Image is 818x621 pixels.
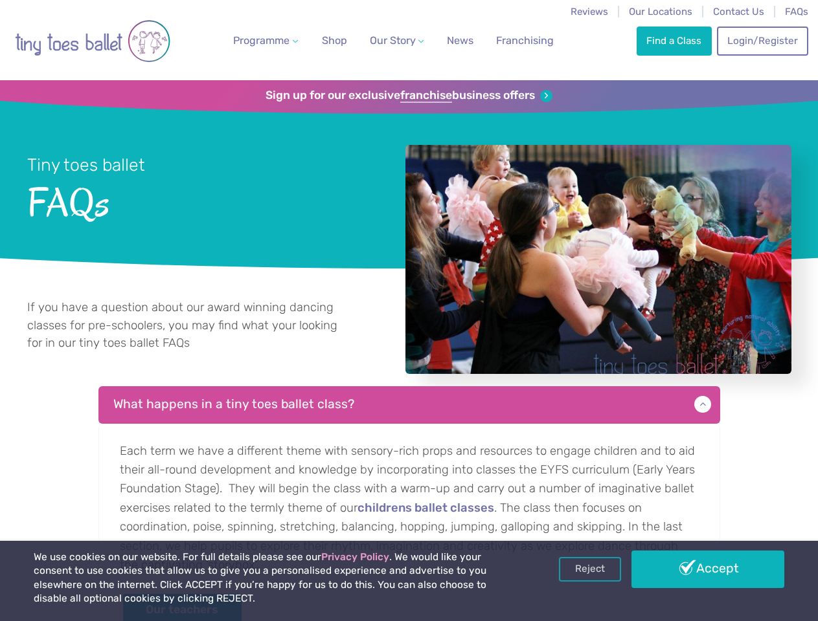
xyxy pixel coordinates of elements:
[447,34,473,47] span: News
[228,28,303,54] a: Programme
[27,299,348,353] p: If you have a question about our award winning dancing classes for pre-schoolers, you may find wh...
[629,6,692,17] a: Our Locations
[637,27,712,55] a: Find a Class
[233,34,290,47] span: Programme
[370,34,416,47] span: Our Story
[98,386,720,424] p: What happens in a tiny toes ballet class?
[15,8,170,74] img: tiny toes ballet
[571,6,608,17] a: Reviews
[322,34,347,47] span: Shop
[631,550,784,588] a: Accept
[717,27,808,55] a: Login/Register
[317,28,352,54] a: Shop
[785,6,808,17] a: FAQs
[559,557,621,582] a: Reject
[364,28,429,54] a: Our Story
[27,155,145,175] small: Tiny toes ballet
[400,89,452,103] strong: franchise
[321,551,389,563] a: Privacy Policy
[266,89,552,103] a: Sign up for our exclusivefranchisebusiness offers
[27,177,371,224] span: FAQs
[442,28,479,54] a: News
[34,550,521,606] p: We use cookies on our website. For full details please see our . We would like your consent to us...
[358,502,494,515] a: childrens ballet classes
[713,6,764,17] a: Contact Us
[496,34,554,47] span: Franchising
[491,28,559,54] a: Franchising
